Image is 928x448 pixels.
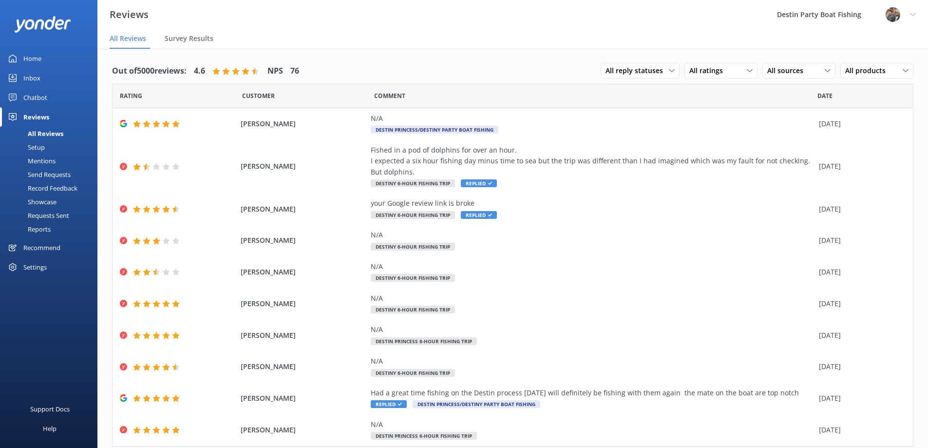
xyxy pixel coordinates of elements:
div: Reports [6,222,51,236]
span: All Reviews [110,34,146,43]
div: [DATE] [819,118,901,129]
span: Date [120,91,142,100]
div: [DATE] [819,235,901,246]
div: N/A [371,419,814,430]
img: yonder-white-logo.png [15,16,71,32]
div: Showcase [6,195,57,209]
h4: 4.6 [194,65,205,78]
div: Chatbot [23,88,47,107]
div: N/A [371,293,814,304]
span: Destin Princess 6-Hour Fishing Trip [371,432,477,440]
h3: Reviews [110,7,149,22]
span: [PERSON_NAME] [241,204,366,214]
span: [PERSON_NAME] [241,330,366,341]
div: N/A [371,261,814,272]
div: Home [23,49,41,68]
div: Record Feedback [6,181,77,195]
span: Destiny 6-Hour Fishing Trip [371,306,455,313]
span: Destin Princess 8-Hour Fishing Trip [371,337,477,345]
h4: NPS [267,65,283,78]
div: N/A [371,356,814,367]
div: [DATE] [819,361,901,372]
div: Help [43,419,57,438]
div: N/A [371,324,814,335]
span: Destiny 6-Hour Fishing Trip [371,179,455,187]
div: Mentions [6,154,56,168]
div: [DATE] [819,204,901,214]
div: Settings [23,257,47,277]
a: Reports [6,222,97,236]
div: Reviews [23,107,49,127]
a: Requests Sent [6,209,97,222]
div: [DATE] [819,330,901,341]
img: 250-1666038197.jpg [886,7,900,22]
div: All Reviews [6,127,63,140]
div: Recommend [23,238,60,257]
div: N/A [371,113,814,124]
span: [PERSON_NAME] [241,425,366,435]
span: Destiny 6-Hour Fishing Trip [371,369,455,377]
span: Date [817,91,833,100]
span: [PERSON_NAME] [241,393,366,404]
div: [DATE] [819,298,901,309]
a: Setup [6,140,97,154]
h4: 76 [290,65,299,78]
span: All products [845,65,891,76]
span: [PERSON_NAME] [241,118,366,129]
a: Send Requests [6,168,97,181]
span: All ratings [689,65,729,76]
span: [PERSON_NAME] [241,267,366,277]
span: Date [242,91,275,100]
a: All Reviews [6,127,97,140]
span: All reply statuses [606,65,669,76]
span: [PERSON_NAME] [241,361,366,372]
h4: Out of 5000 reviews: [112,65,187,78]
span: Question [374,91,405,100]
div: Inbox [23,68,40,88]
span: Destiny 6-Hour Fishing Trip [371,211,455,219]
span: Replied [461,211,497,219]
div: N/A [371,230,814,240]
a: Showcase [6,195,97,209]
div: your Google review link is broke [371,198,814,209]
span: Replied [371,400,407,408]
div: Support Docs [30,399,70,419]
div: Fished in a pod of dolphins for over an hour. I expected a six hour fishing day minus time to sea... [371,145,814,177]
span: [PERSON_NAME] [241,235,366,246]
span: [PERSON_NAME] [241,298,366,309]
div: Had a great time fishing on the Destin process [DATE] will definitely be fishing with them again ... [371,388,814,398]
span: Destiny 6-Hour Fishing Trip [371,274,455,282]
div: [DATE] [819,267,901,277]
span: Replied [461,179,497,187]
a: Mentions [6,154,97,168]
div: Setup [6,140,45,154]
span: Destin Princess/Destiny Party Boat Fishing [413,400,540,408]
div: [DATE] [819,161,901,172]
div: [DATE] [819,393,901,404]
div: Send Requests [6,168,71,181]
div: [DATE] [819,425,901,435]
span: Destin Princess/Destiny Party Boat Fishing [371,126,498,134]
span: All sources [767,65,809,76]
div: Requests Sent [6,209,69,222]
span: Survey Results [165,34,213,43]
span: [PERSON_NAME] [241,161,366,172]
a: Record Feedback [6,181,97,195]
span: Destiny 6-Hour Fishing Trip [371,243,455,251]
